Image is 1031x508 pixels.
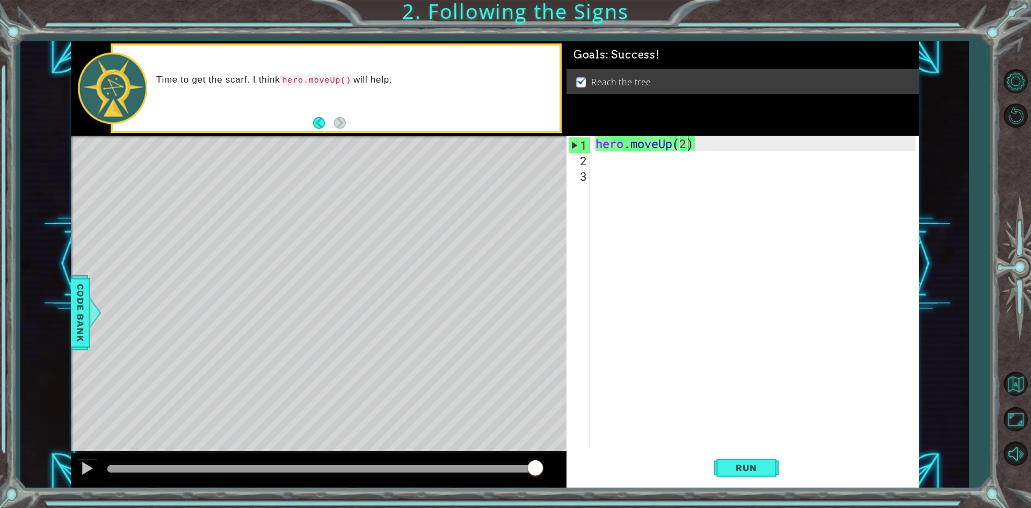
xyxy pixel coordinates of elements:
button: Maximize Browser [1000,403,1031,435]
button: Shift+Enter: Run current code. [714,451,779,486]
span: Goals [573,48,659,62]
span: Code Bank [72,280,89,345]
button: Level Options [1000,66,1031,97]
div: 1 [569,137,590,153]
div: 2 [569,153,590,168]
button: Restart Level [1000,100,1031,131]
img: Check mark for checkbox [576,76,587,85]
span: Run [725,462,767,473]
code: hero.moveUp() [280,75,353,86]
button: Back [313,117,334,129]
p: Reach the tree [591,76,651,88]
button: Back to Map [1000,368,1031,399]
button: Ctrl + P: Play [76,459,98,481]
a: Back to Map [1000,366,1031,402]
span: : Success! [606,48,660,61]
p: Time to get the scarf. I think will help. [156,74,552,86]
button: Next [334,117,346,129]
button: Mute [1000,438,1031,469]
div: 3 [569,168,590,184]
